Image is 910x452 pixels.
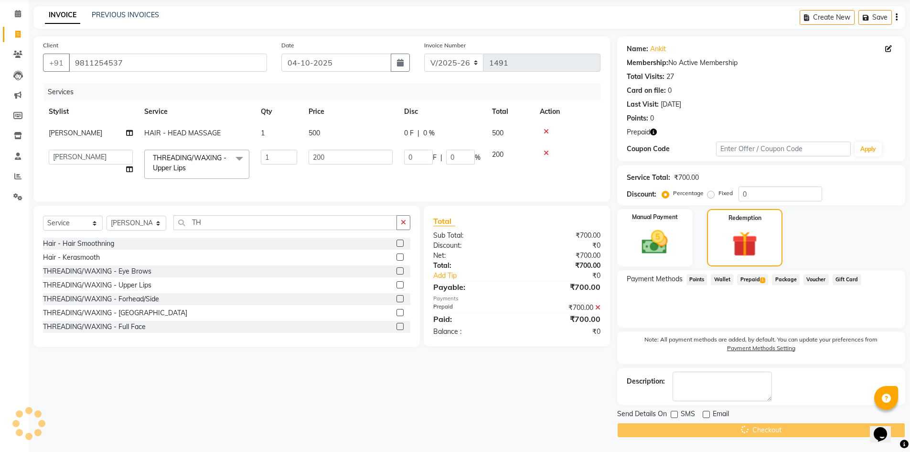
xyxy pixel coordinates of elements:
[627,113,648,123] div: Points:
[716,142,851,156] input: Enter Offer / Coupon Code
[309,129,320,137] span: 500
[870,414,900,442] iframe: chat widget
[424,41,466,50] label: Invoice Number
[532,271,608,281] div: ₹0
[632,213,678,221] label: Manual Payment
[686,274,707,285] span: Points
[426,241,517,251] div: Discount:
[433,216,455,226] span: Total
[666,72,674,82] div: 27
[713,409,729,421] span: Email
[711,274,733,285] span: Wallet
[517,231,608,241] div: ₹700.00
[627,58,896,68] div: No Active Membership
[423,128,435,138] span: 0 %
[492,150,503,159] span: 200
[261,129,265,137] span: 1
[718,189,733,198] label: Fixed
[43,280,151,290] div: THREADING/WAXING - Upper Lips
[173,215,397,230] input: Search or Scan
[398,101,486,122] th: Disc
[426,281,517,293] div: Payable:
[674,173,699,183] div: ₹700.00
[681,409,695,421] span: SMS
[186,164,190,172] a: x
[727,344,795,353] label: Payment Methods Setting
[433,295,600,303] div: Payments
[43,101,139,122] th: Stylist
[627,376,665,386] div: Description:
[139,101,255,122] th: Service
[440,153,442,163] span: |
[627,189,656,199] div: Discount:
[426,327,517,337] div: Balance :
[43,41,58,50] label: Client
[426,271,532,281] a: Add Tip
[43,239,114,249] div: Hair - Hair Smoothning
[772,274,800,285] span: Package
[855,142,882,156] button: Apply
[281,41,294,50] label: Date
[49,129,102,137] span: [PERSON_NAME]
[43,294,159,304] div: THREADING/WAXING - Forhead/Side
[858,10,892,25] button: Save
[673,189,704,198] label: Percentage
[255,101,303,122] th: Qty
[43,322,146,332] div: THREADING/WAXING - Full Face
[627,335,896,356] label: Note: All payment methods are added, by default. You can update your preferences from
[404,128,414,138] span: 0 F
[833,274,861,285] span: Gift Card
[724,228,765,260] img: _gift.svg
[144,129,221,137] span: HAIR - HEAD MASSAGE
[627,99,659,110] div: Last Visit:
[426,231,517,241] div: Sub Total:
[303,101,398,122] th: Price
[534,101,600,122] th: Action
[475,153,481,163] span: %
[426,303,517,313] div: Prepaid
[661,99,681,110] div: [DATE]
[737,274,768,285] span: Prepaid
[426,261,517,271] div: Total:
[627,44,648,54] div: Name:
[517,327,608,337] div: ₹0
[517,241,608,251] div: ₹0
[803,274,829,285] span: Voucher
[627,127,650,137] span: Prepaid
[517,261,608,271] div: ₹700.00
[800,10,855,25] button: Create New
[426,313,517,325] div: Paid:
[44,83,608,101] div: Services
[517,303,608,313] div: ₹700.00
[728,214,761,222] label: Redemption
[43,54,70,72] button: +91
[418,128,419,138] span: |
[650,113,654,123] div: 0
[433,153,437,163] span: F
[517,313,608,325] div: ₹700.00
[45,7,80,24] a: INVOICE
[43,308,187,318] div: THREADING/WAXING - [GEOGRAPHIC_DATA]
[517,281,608,293] div: ₹700.00
[627,144,717,154] div: Coupon Code
[43,266,151,276] div: THREADING/WAXING - Eye Brows
[517,251,608,261] div: ₹700.00
[69,54,267,72] input: Search by Name/Mobile/Email/Code
[43,253,100,263] div: Hair - Kerasmooth
[760,277,765,283] span: 1
[426,251,517,261] div: Net:
[627,274,683,284] span: Payment Methods
[627,86,666,96] div: Card on file:
[153,154,226,172] span: THREADING/WAXING - Upper Lips
[492,129,503,137] span: 500
[668,86,672,96] div: 0
[633,227,676,257] img: _cash.svg
[627,58,668,68] div: Membership:
[617,409,667,421] span: Send Details On
[486,101,534,122] th: Total
[627,173,670,183] div: Service Total:
[627,72,664,82] div: Total Visits:
[650,44,666,54] a: Ankit
[92,11,159,19] a: PREVIOUS INVOICES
